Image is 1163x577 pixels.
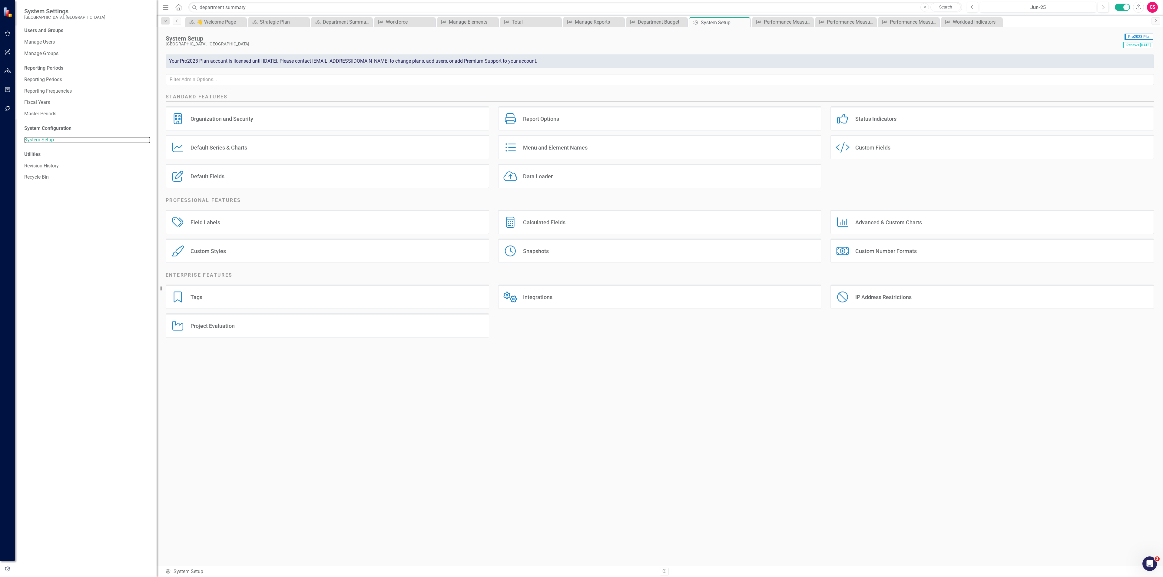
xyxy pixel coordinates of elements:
div: Department Budget [638,18,685,26]
div: Tags [191,294,202,301]
div: System Setup [166,35,1120,42]
div: Snapshots [523,248,549,255]
div: Workload Indicators [953,18,1000,26]
a: Reporting Periods [24,76,151,83]
a: Department Summary [313,18,370,26]
img: ClearPoint Strategy [3,7,14,18]
div: Custom Fields [855,144,890,151]
div: Workforce [386,18,433,26]
h2: Professional Features [166,197,1154,205]
div: Report Options [523,115,559,122]
a: Master Periods [24,110,151,117]
div: Utilities [24,151,151,158]
div: Custom Styles [191,248,226,255]
a: Revision History [24,163,151,170]
div: Strategic Plan [260,18,307,26]
div: Custom Number Formats [855,248,917,255]
div: Integrations [523,294,552,301]
a: Manage Users [24,39,151,46]
div: Manage Elements [449,18,496,26]
div: Performance Measure Detail (Review) [764,18,811,26]
a: Performance Measure Quarterly Report [817,18,874,26]
div: 👋 Welcome Page [197,18,244,26]
small: [GEOGRAPHIC_DATA], [GEOGRAPHIC_DATA] [24,15,105,20]
a: System Setup [24,137,151,143]
div: Total [512,18,559,26]
div: Manage Reports [575,18,622,26]
div: System Configuration [24,125,151,132]
a: 👋 Welcome Page [187,18,244,26]
div: Default Series & Charts [191,144,247,151]
div: Reporting Periods [24,65,151,72]
h2: Enterprise Features [166,272,1154,280]
div: Department Summary [323,18,370,26]
div: Your Pro2023 Plan account is licensed until [DATE]. Please contact [EMAIL_ADDRESS][DOMAIN_NAME] t... [166,54,1154,68]
div: Jun-25 [982,4,1094,11]
a: Reporting Frequencies [24,88,151,95]
a: Manage Elements [439,18,496,26]
a: Performance Measure Summary [880,18,937,26]
div: Field Labels [191,219,220,226]
a: Search [930,3,961,12]
div: Users and Groups [24,27,151,34]
a: Performance Measure Detail (Review) [754,18,811,26]
a: Workload Indicators [943,18,1000,26]
div: [GEOGRAPHIC_DATA], [GEOGRAPHIC_DATA] [166,42,1120,46]
a: Manage Reports [565,18,622,26]
span: System Settings [24,8,105,15]
div: Advanced & Custom Charts [855,219,922,226]
input: Search ClearPoint... [188,2,962,13]
span: 3 [1155,556,1160,561]
div: Calculated Fields [523,219,565,226]
iframe: Intercom live chat [1142,556,1157,571]
div: Performance Measure Summary [890,18,937,26]
div: Menu and Element Names [523,144,588,151]
a: Total [502,18,559,26]
span: Renews [DATE] [1123,42,1153,48]
button: Jun-25 [980,2,1096,13]
div: Status Indicators [855,115,896,122]
button: CS [1147,2,1158,13]
div: Performance Measure Quarterly Report [827,18,874,26]
div: Data Loader [523,173,553,180]
a: Strategic Plan [250,18,307,26]
div: Organization and Security [191,115,253,122]
h2: Standard Features [166,94,1154,102]
input: Filter Admin Options... [166,74,1154,85]
a: Manage Groups [24,50,151,57]
a: Recycle Bin [24,174,151,181]
div: IP Address Restrictions [855,294,912,301]
span: Pro2023 Plan [1125,34,1153,40]
div: System Setup [701,19,748,26]
div: System Setup [165,568,655,575]
div: Default Fields [191,173,224,180]
div: Project Evaluation [191,322,235,329]
a: Workforce [376,18,433,26]
a: Fiscal Years [24,99,151,106]
a: Department Budget [628,18,685,26]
